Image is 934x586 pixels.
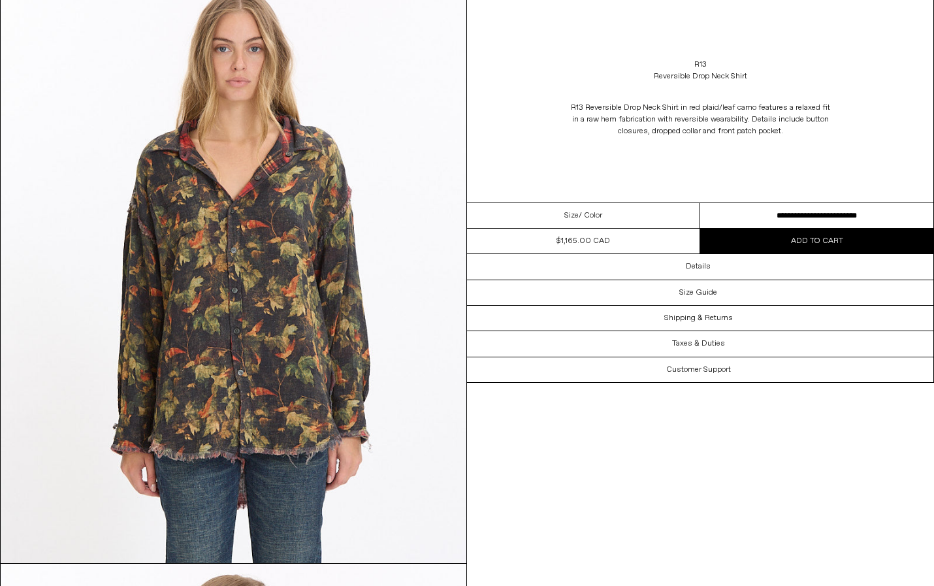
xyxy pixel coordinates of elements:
h3: Size Guide [679,288,717,297]
h3: Customer Support [666,365,731,374]
span: R13 Reversible Drop Neck Shirt in red plaid/leaf camo features a relaxed fit in a raw hem fabrica... [571,103,830,137]
span: / Color [579,210,602,221]
div: $1,165.00 CAD [556,235,610,247]
span: Size [564,210,579,221]
div: Reversible Drop Neck Shirt [654,71,747,82]
a: R13 [694,59,707,71]
h3: Shipping & Returns [664,314,733,323]
button: Add to cart [700,229,933,253]
span: Add to cart [791,236,843,246]
h3: Taxes & Duties [672,339,725,348]
h3: Details [686,262,711,271]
